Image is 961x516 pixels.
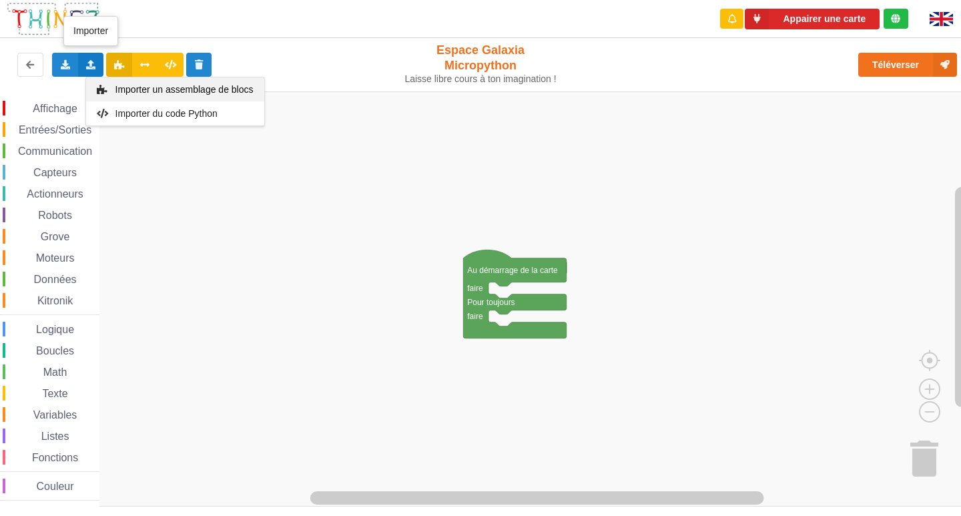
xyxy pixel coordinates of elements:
[31,103,79,114] span: Affichage
[399,43,563,85] div: Espace Galaxia Micropython
[34,252,77,264] span: Moteurs
[25,188,85,200] span: Actionneurs
[115,108,217,119] span: Importer du code Python
[17,124,93,136] span: Entrées/Sorties
[39,231,72,242] span: Grove
[36,210,74,221] span: Robots
[86,77,264,101] div: Importer un assemblage de blocs en utilisant un fichier au format .blockly
[16,146,94,157] span: Communication
[34,345,76,356] span: Boucles
[32,274,79,285] span: Données
[858,53,957,77] button: Téléverser
[884,9,908,29] div: Tu es connecté au serveur de création de Thingz
[467,312,483,321] text: faire
[63,16,118,46] div: Importer
[35,481,76,492] span: Couleur
[930,12,953,26] img: gb.png
[467,266,558,275] text: Au démarrage de la carte
[115,84,253,95] span: Importer un assemblage de blocs
[35,295,75,306] span: Kitronik
[30,452,80,463] span: Fonctions
[745,9,880,29] button: Appairer une carte
[6,1,106,37] img: thingz_logo.png
[41,366,69,378] span: Math
[39,431,71,442] span: Listes
[34,324,76,335] span: Logique
[86,101,264,125] div: Importer un fichier Python
[399,73,563,85] div: Laisse libre cours à ton imagination !
[31,409,79,421] span: Variables
[31,167,79,178] span: Capteurs
[40,388,69,399] span: Texte
[467,284,483,293] text: faire
[467,298,515,307] text: Pour toujours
